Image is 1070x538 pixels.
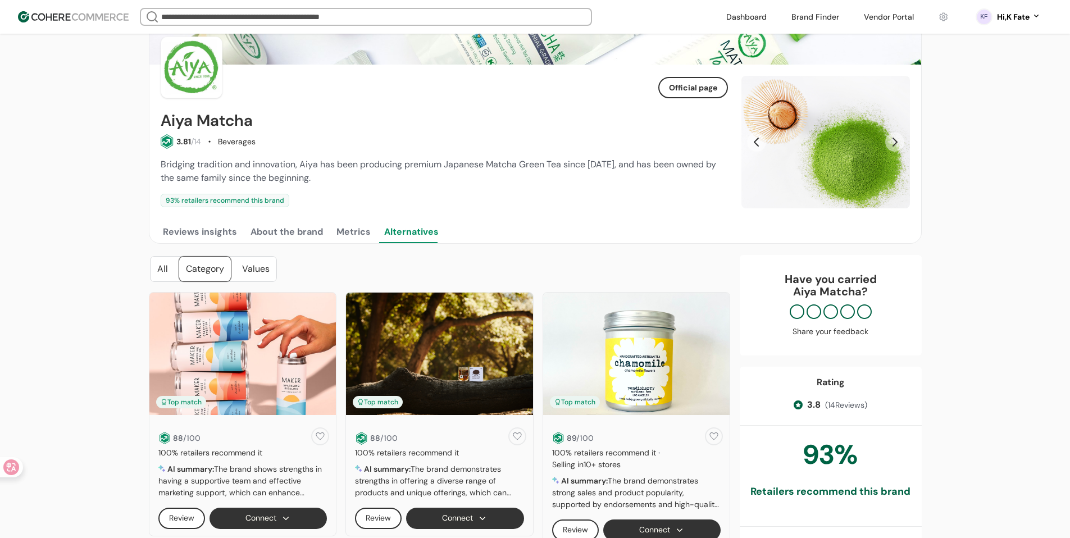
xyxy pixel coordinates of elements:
button: Connect [406,508,524,529]
button: add to favorite [703,425,725,448]
button: Reviews insights [161,221,239,243]
button: Review [355,508,402,529]
h2: Aiya Matcha [161,112,253,130]
button: Alternatives [382,221,441,243]
button: Next Slide [885,133,904,152]
button: Previous Slide [747,133,766,152]
button: Official page [658,77,728,98]
div: Retailers recommend this brand [750,484,910,499]
img: Slide 0 [741,76,910,208]
div: Share your feedback [751,326,910,338]
div: Slide 1 [741,76,910,208]
img: Brand Photo [161,37,222,98]
button: Connect [210,508,327,529]
p: Aiya Matcha ? [751,285,910,298]
button: Metrics [334,221,373,243]
span: AI summary: [561,476,608,486]
div: Beverages [218,136,256,148]
div: 93 % [803,435,858,475]
span: AI summary: [167,464,214,474]
span: AI summary: [364,464,411,474]
span: 3.8 [807,398,821,412]
div: Rating [817,376,845,389]
span: Bridging tradition and innovation, Aiya has been producing premium Japanese Matcha Green Tea sinc... [161,158,716,184]
button: Review [158,508,205,529]
div: 3.81 [176,136,191,148]
button: add to favorite [309,425,331,448]
div: Hi, K Fate [997,11,1030,23]
div: / 14 [191,136,201,148]
img: Cohere Logo [18,11,129,22]
button: add to favorite [506,425,529,448]
div: Values [235,257,276,281]
div: Have you carried [751,273,910,298]
svg: 0 percent [976,8,992,25]
div: Carousel [741,76,910,208]
div: 93 % retailers recommend this brand [161,194,289,207]
span: ( 14 Reviews) [825,399,867,411]
div: Category [179,257,231,281]
div: All [151,257,175,281]
button: Hi,K Fate [997,11,1041,23]
button: About the brand [248,221,325,243]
